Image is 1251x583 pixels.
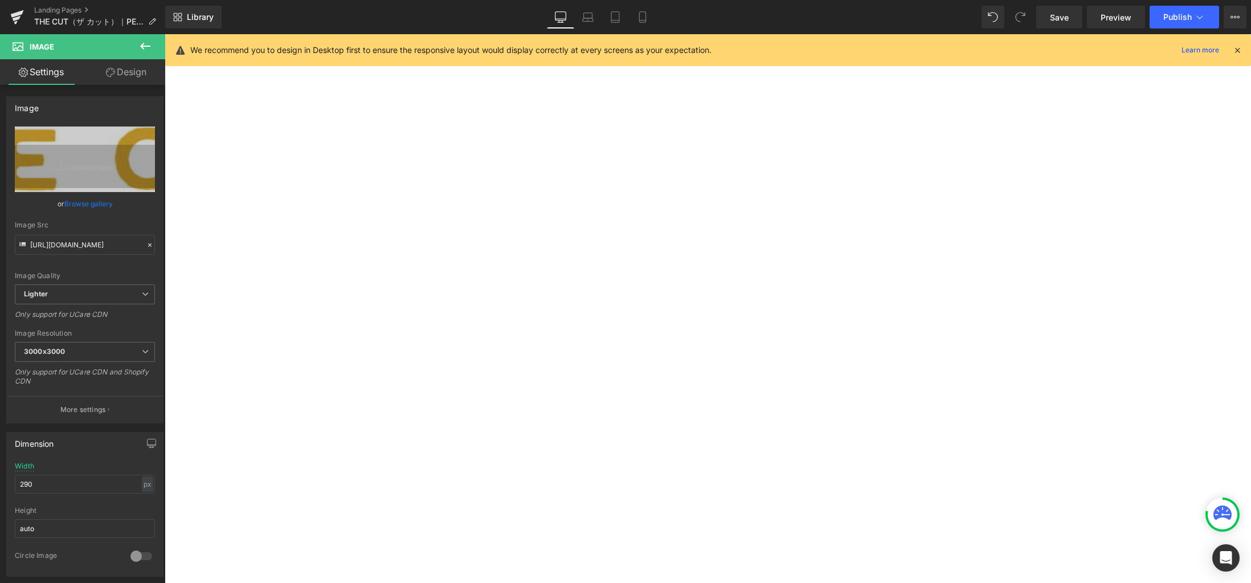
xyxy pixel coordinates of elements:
div: Image Src [15,221,155,229]
div: Image Resolution [15,329,155,337]
p: More settings [60,405,106,415]
a: Mobile [629,6,656,28]
p: We recommend you to design in Desktop first to ensure the responsive layout would display correct... [190,44,712,56]
a: Preview [1087,6,1145,28]
input: Link [15,235,155,255]
input: auto [15,475,155,494]
a: Tablet [602,6,629,28]
span: Save [1050,11,1069,23]
span: Image [30,42,54,51]
b: 3000x3000 [24,347,65,356]
div: Circle Image [15,551,119,563]
div: Dimension [15,433,54,449]
span: Library [187,12,214,22]
div: Open Intercom Messenger [1212,544,1240,572]
a: Browse gallery [64,194,113,214]
span: Preview [1101,11,1131,23]
div: Image [15,97,39,113]
a: Landing Pages [34,6,165,15]
button: More [1224,6,1246,28]
a: Design [85,59,167,85]
div: Only support for UCare CDN and Shopify CDN [15,368,155,393]
button: More settings [7,396,163,423]
a: Laptop [574,6,602,28]
span: THE CUT（ザ カット）｜PENHALIGON'S（ペンハリガン） [34,17,144,26]
input: auto [15,519,155,538]
a: New Library [165,6,222,28]
button: Publish [1150,6,1219,28]
div: Width [15,462,34,470]
button: Undo [982,6,1004,28]
div: px [142,476,153,492]
div: or [15,198,155,210]
a: Learn more [1177,43,1224,57]
div: Height [15,507,155,515]
span: Publish [1163,13,1192,22]
a: Desktop [547,6,574,28]
b: Lighter [24,290,48,298]
div: Image Quality [15,272,155,280]
button: Redo [1009,6,1032,28]
div: Only support for UCare CDN [15,310,155,327]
